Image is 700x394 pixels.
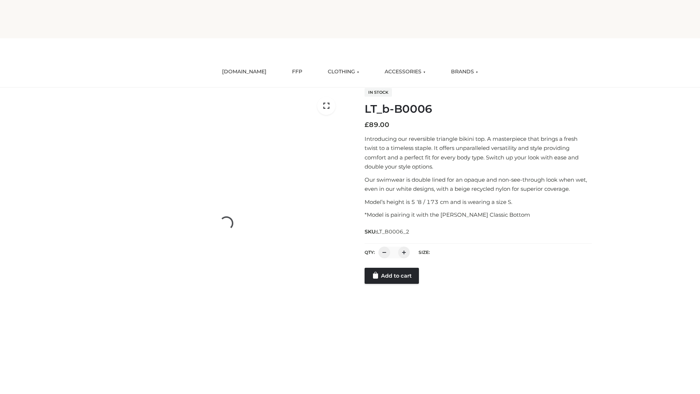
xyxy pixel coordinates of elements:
label: Size: [419,250,430,255]
a: Add to cart [365,268,419,284]
a: ACCESSORIES [379,64,431,80]
bdi: 89.00 [365,121,389,129]
span: SKU: [365,227,410,236]
h1: LT_b-B0006 [365,103,592,116]
p: *Model is pairing it with the [PERSON_NAME] Classic Bottom [365,210,592,220]
p: Our swimwear is double lined for an opaque and non-see-through look when wet, even in our white d... [365,175,592,194]
a: [DOMAIN_NAME] [217,64,272,80]
a: FFP [287,64,308,80]
a: CLOTHING [322,64,365,80]
span: In stock [365,88,392,97]
span: LT_B0006_2 [377,228,409,235]
label: QTY: [365,250,375,255]
a: BRANDS [446,64,483,80]
p: Model’s height is 5 ‘8 / 173 cm and is wearing a size S. [365,197,592,207]
p: Introducing our reversible triangle bikini top. A masterpiece that brings a fresh twist to a time... [365,134,592,171]
span: £ [365,121,369,129]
